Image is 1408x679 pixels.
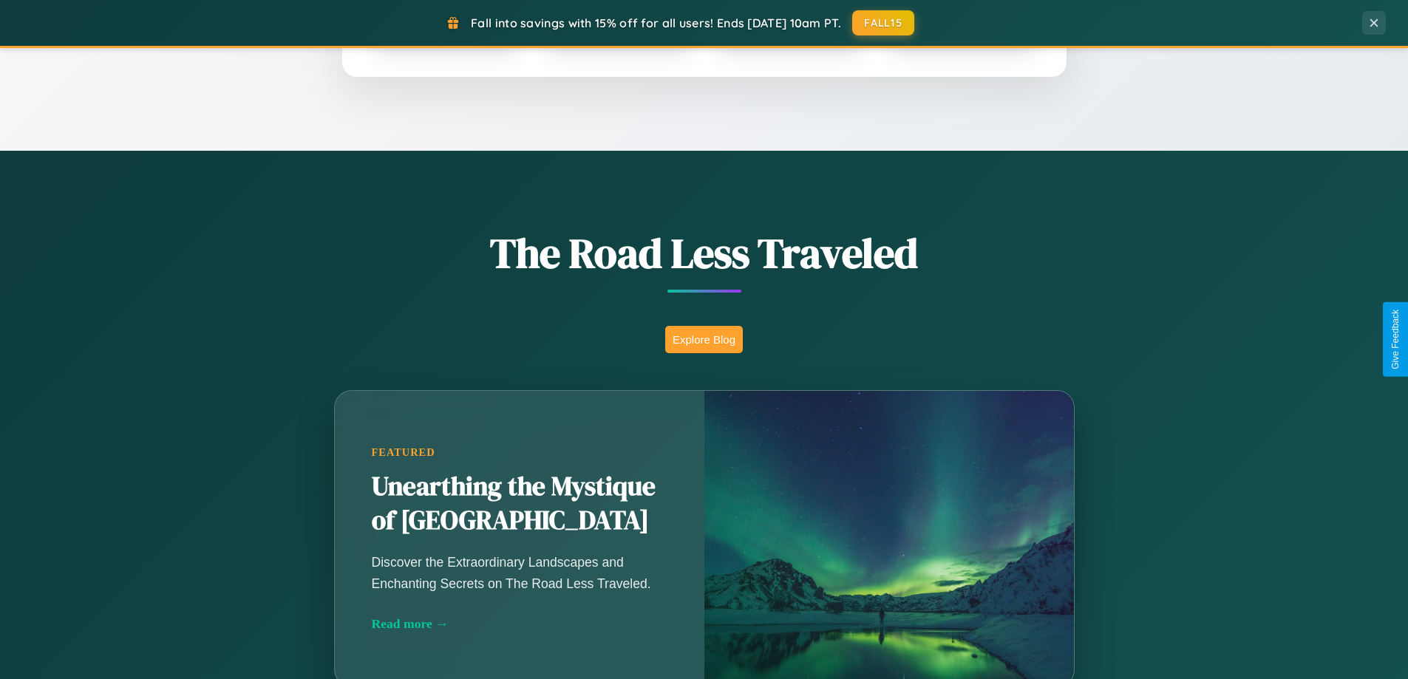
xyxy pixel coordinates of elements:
div: Read more → [372,616,667,632]
h2: Unearthing the Mystique of [GEOGRAPHIC_DATA] [372,470,667,538]
button: Explore Blog [665,326,743,353]
div: Featured [372,446,667,459]
h1: The Road Less Traveled [261,225,1148,282]
span: Fall into savings with 15% off for all users! Ends [DATE] 10am PT. [471,16,841,30]
button: FALL15 [852,10,914,35]
p: Discover the Extraordinary Landscapes and Enchanting Secrets on The Road Less Traveled. [372,552,667,593]
div: Give Feedback [1390,310,1401,369]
